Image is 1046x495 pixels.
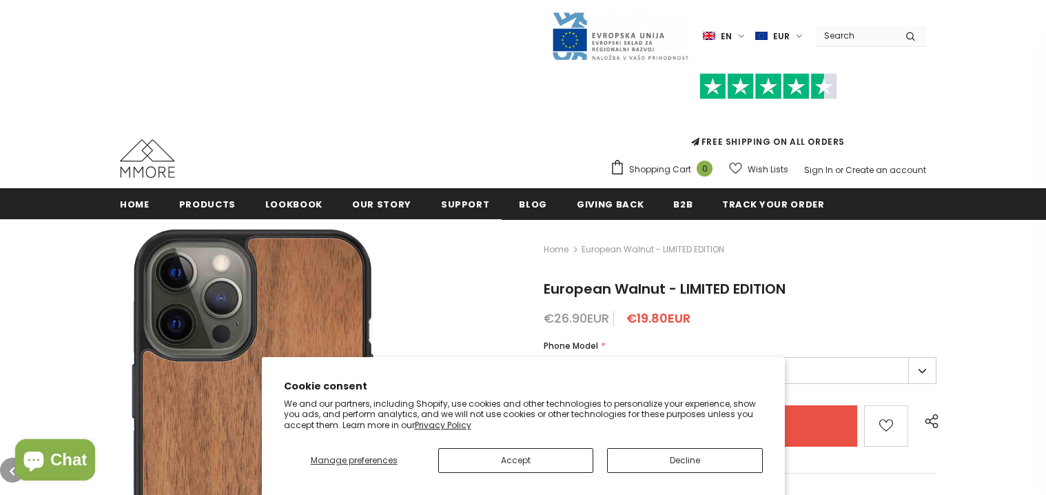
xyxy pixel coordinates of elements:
a: Wish Lists [729,157,788,181]
span: Home [120,198,150,211]
span: 0 [697,161,712,176]
a: Giving back [577,188,644,219]
a: B2B [673,188,693,219]
a: Home [544,241,568,258]
a: Our Story [352,188,411,219]
span: Our Story [352,198,411,211]
a: Javni Razpis [551,30,689,41]
a: Blog [519,188,547,219]
img: MMORE Cases [120,139,175,178]
a: Shopping Cart 0 [610,159,719,180]
img: i-lang-1.png [703,30,715,42]
span: €26.90EUR [544,310,609,327]
span: EUR [773,30,790,43]
a: Sign In [804,164,833,176]
button: Decline [607,448,762,473]
span: Shopping Cart [629,163,691,176]
a: Track your order [722,188,824,219]
img: Javni Razpis [551,11,689,61]
button: Manage preferences [284,448,424,473]
span: FREE SHIPPING ON ALL ORDERS [610,79,926,148]
span: European Walnut - LIMITED EDITION [544,279,786,299]
a: Home [120,188,150,219]
p: We and our partners, including Shopify, use cookies and other technologies to personalize your ex... [284,398,763,431]
a: Products [179,188,236,219]
a: Create an account [845,164,926,176]
span: support [441,198,490,211]
a: support [441,188,490,219]
a: Privacy Policy [415,419,471,431]
span: Products [179,198,236,211]
img: Trust Pilot Stars [699,73,837,100]
span: Phone Model [544,340,598,352]
span: en [721,30,732,43]
span: Track your order [722,198,824,211]
span: Giving back [577,198,644,211]
iframe: Customer reviews powered by Trustpilot [610,99,926,135]
span: €19.80EUR [626,310,690,327]
span: or [835,164,843,176]
input: Search Site [816,26,895,46]
span: B2B [673,198,693,211]
span: European Walnut - LIMITED EDITION [582,241,724,258]
span: Blog [519,198,547,211]
h2: Cookie consent [284,379,763,394]
button: Accept [438,448,593,473]
a: Lookbook [265,188,322,219]
inbox-online-store-chat: Shopify online store chat [11,439,99,484]
span: Manage preferences [311,454,398,466]
span: Lookbook [265,198,322,211]
span: Wish Lists [748,163,788,176]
